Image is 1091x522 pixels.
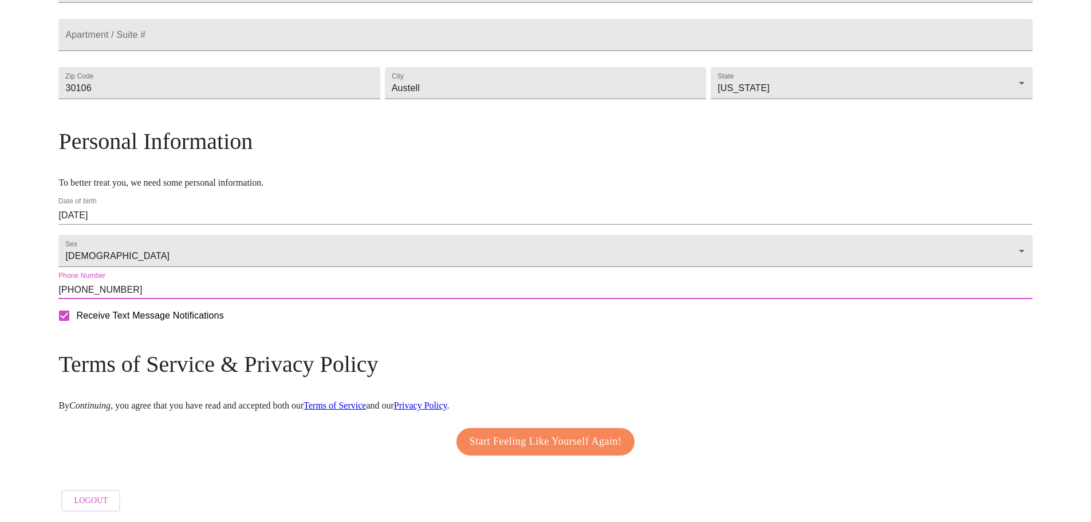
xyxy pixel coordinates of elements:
label: Phone Number [58,273,105,280]
label: Date of birth [58,198,97,205]
h3: Personal Information [58,128,1032,155]
a: Privacy Policy [394,401,447,410]
button: Logout [61,490,120,512]
span: Receive Text Message Notifications [76,309,223,323]
p: To better treat you, we need some personal information. [58,178,1032,188]
span: Logout [74,494,108,508]
span: Start Feeling Like Yourself Again! [470,433,622,451]
h3: Terms of Service & Privacy Policy [58,351,1032,378]
div: [DEMOGRAPHIC_DATA] [58,235,1032,267]
div: [US_STATE] [711,67,1032,99]
p: By , you agree that you have read and accepted both our and our . [58,401,1032,411]
button: Start Feeling Like Yourself Again! [456,428,635,456]
a: Terms of Service [304,401,366,410]
em: Continuing [69,401,111,410]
